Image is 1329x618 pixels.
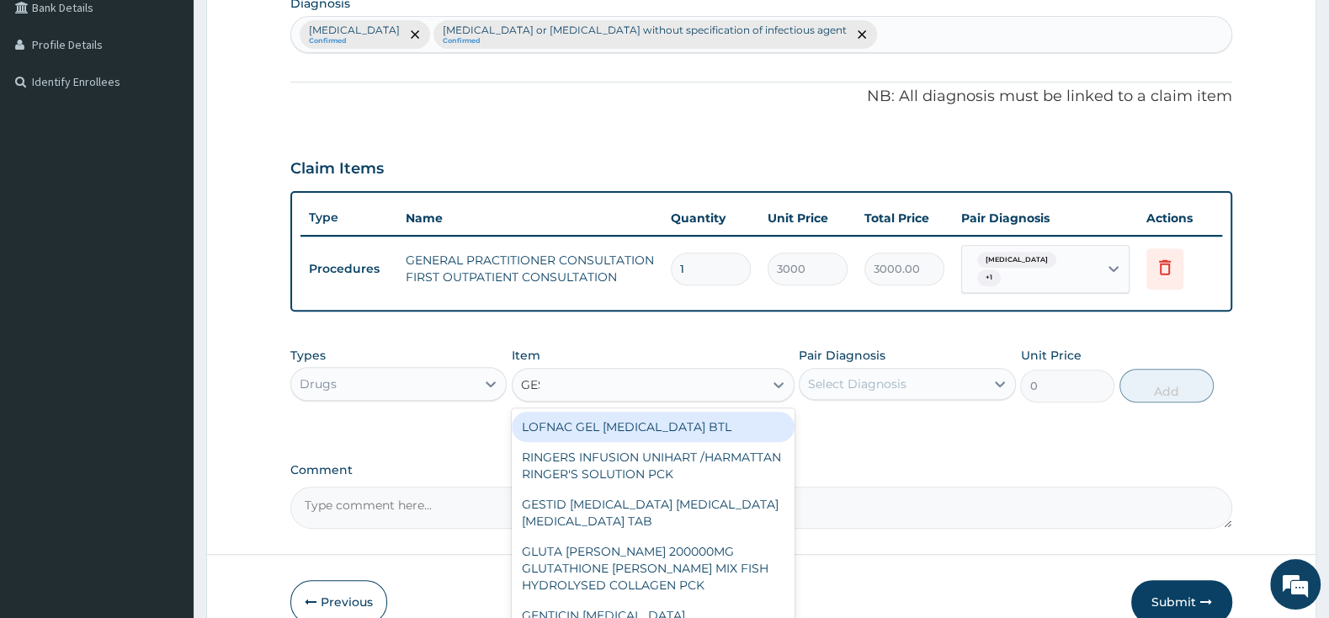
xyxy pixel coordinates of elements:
[759,201,856,235] th: Unit Price
[443,24,847,37] p: [MEDICAL_DATA] or [MEDICAL_DATA] without specification of infectious agent
[799,347,885,364] label: Pair Diagnosis
[300,253,397,285] td: Procedures
[977,252,1056,269] span: [MEDICAL_DATA]
[1020,347,1081,364] label: Unit Price
[977,269,1001,286] span: + 1
[290,463,1232,477] label: Comment
[31,84,68,126] img: d_794563401_company_1708531726252_794563401
[854,27,869,42] span: remove selection option
[8,427,321,486] textarea: Type your message and hit 'Enter'
[300,202,397,233] th: Type
[512,412,795,442] div: LOFNAC GEL [MEDICAL_DATA] BTL
[300,376,337,392] div: Drugs
[407,27,423,42] span: remove selection option
[397,201,662,235] th: Name
[397,243,662,294] td: GENERAL PRACTITIONER CONSULTATION FIRST OUTPATIENT CONSULTATION
[808,376,906,392] div: Select Diagnosis
[290,160,384,178] h3: Claim Items
[1119,369,1214,402] button: Add
[98,195,232,365] span: We're online!
[512,347,540,364] label: Item
[276,8,316,49] div: Minimize live chat window
[309,37,400,45] small: Confirmed
[512,489,795,536] div: GESTID [MEDICAL_DATA] [MEDICAL_DATA] [MEDICAL_DATA] TAB
[512,442,795,489] div: RINGERS INFUSION UNIHART /HARMATTAN RINGER'S SOLUTION PCK
[662,201,759,235] th: Quantity
[309,24,400,37] p: [MEDICAL_DATA]
[856,201,953,235] th: Total Price
[88,94,283,116] div: Chat with us now
[443,37,847,45] small: Confirmed
[290,349,326,363] label: Types
[1138,201,1222,235] th: Actions
[953,201,1138,235] th: Pair Diagnosis
[290,86,1232,108] p: NB: All diagnosis must be linked to a claim item
[512,536,795,600] div: GLUTA [PERSON_NAME] 200000MG GLUTATHIONE [PERSON_NAME] MIX FISH HYDROLYSED COLLAGEN PCK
